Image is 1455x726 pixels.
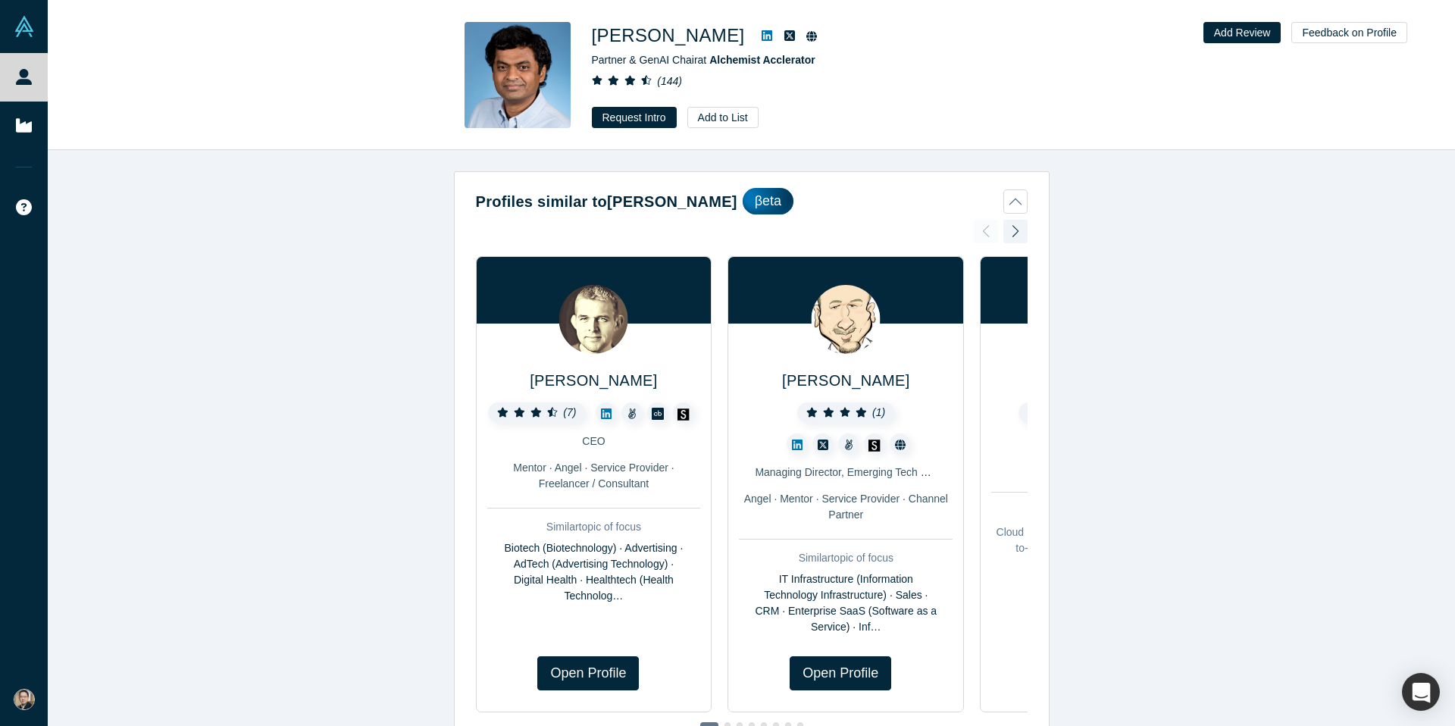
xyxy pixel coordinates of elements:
div: βeta [743,188,793,214]
img: Jules Walker's Profile Image [812,285,881,354]
button: Feedback on Profile [1291,22,1407,43]
img: Gnani Palanikumar's Profile Image [465,22,571,128]
img: Boye Hartmann's Profile Image [559,285,628,354]
h2: Profiles similar to [PERSON_NAME] [476,190,737,213]
i: ( 7 ) [563,406,576,418]
img: Alchemist Vault Logo [14,16,35,37]
img: Khim W Lee's Account [14,689,35,710]
div: Similar topic of focus [487,519,701,535]
span: CEO [582,435,605,447]
span: Partner & GenAI Chair at [592,54,815,66]
a: Open Profile [790,656,891,690]
button: Request Intro [592,107,677,128]
button: Add to List [687,107,759,128]
h1: [PERSON_NAME] [592,22,745,49]
i: ( 144 ) [657,75,682,87]
span: Cloud Infrastructure · B2B SaaS (Business-to-Business Software as a Service) [997,526,1200,554]
a: [PERSON_NAME] [530,372,657,389]
div: Similar topic of focus [991,503,1205,519]
button: Profiles similar to[PERSON_NAME]βeta [476,188,1028,214]
div: Biotech (Biotechnology) · Advertising · AdTech (Advertising Technology) · Digital Health · Health... [487,540,701,604]
div: Similar topic of focus [739,550,953,566]
div: Angel · Mentor · Service Provider · Channel Partner [739,491,953,523]
div: VC [991,460,1205,476]
i: ( 1 ) [872,406,885,418]
a: Open Profile [537,656,639,690]
div: Mentor · Angel · Service Provider · Freelancer / Consultant [487,460,701,492]
div: IT Infrastructure (Information Technology Infrastructure) · Sales · CRM · Enterprise SaaS (Softwa... [739,571,953,635]
button: Add Review [1203,22,1281,43]
span: Managing Director, Emerging Tech practice [755,466,957,478]
a: Alchemist Acclerator [709,54,815,66]
a: [PERSON_NAME] [782,372,909,389]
